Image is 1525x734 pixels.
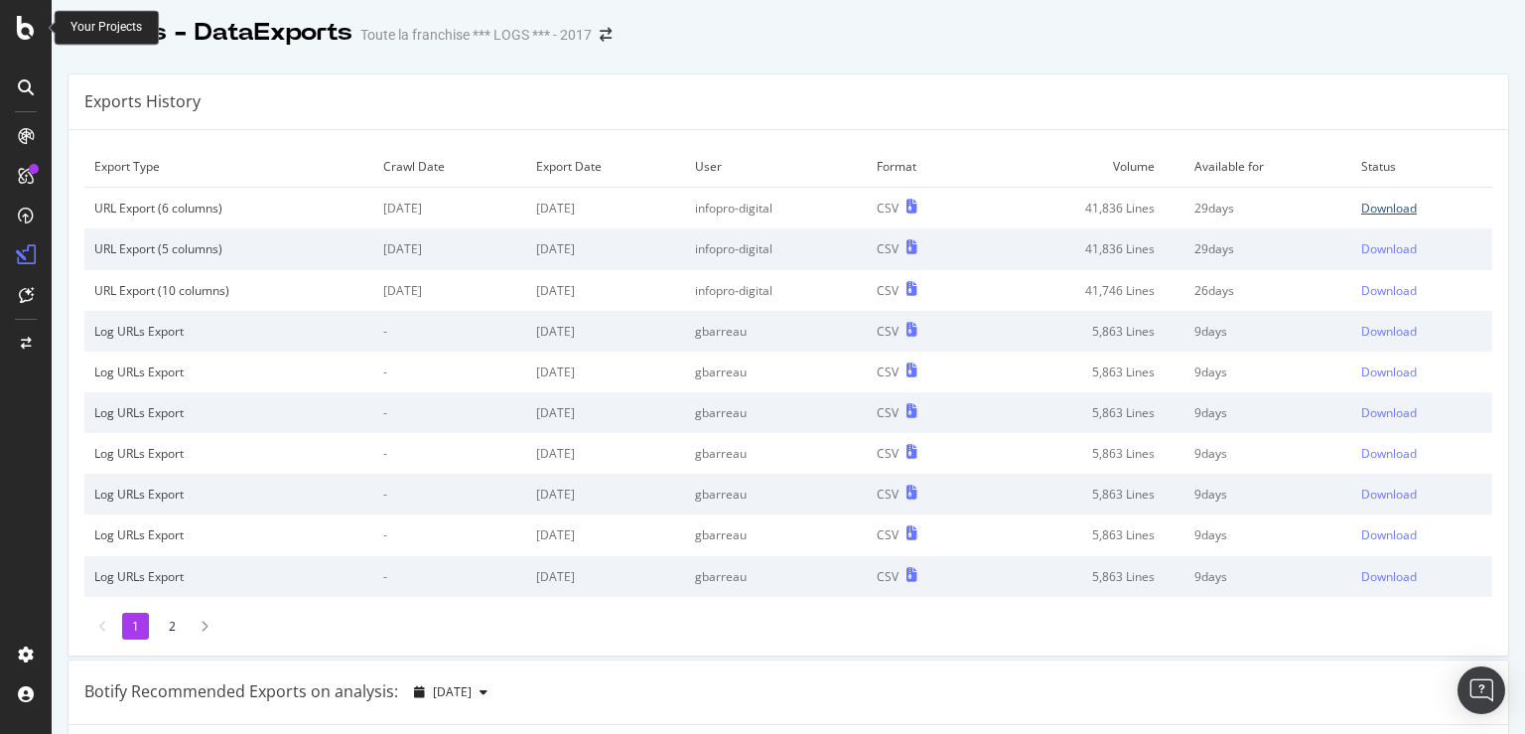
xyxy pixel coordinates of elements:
td: - [373,433,525,474]
div: Exports History [84,90,201,113]
td: Format [867,146,980,188]
td: infopro-digital [685,270,867,311]
td: [DATE] [373,188,525,229]
td: Volume [980,146,1184,188]
td: [DATE] [526,433,686,474]
td: 5,863 Lines [980,433,1184,474]
td: [DATE] [526,556,686,597]
td: 9 days [1184,433,1351,474]
div: Download [1361,526,1417,543]
div: Log URLs Export [94,323,363,340]
div: Log URLs Export [94,404,363,421]
div: CSV [877,404,899,421]
td: [DATE] [526,392,686,433]
td: 5,863 Lines [980,556,1184,597]
td: gbarreau [685,474,867,514]
div: Botify Recommended Exports on analysis: [84,680,398,703]
td: Crawl Date [373,146,525,188]
div: URL Export (5 columns) [94,240,363,257]
td: [DATE] [373,228,525,269]
td: Export Date [526,146,686,188]
td: [DATE] [526,228,686,269]
div: Download [1361,282,1417,299]
td: 9 days [1184,352,1351,392]
td: - [373,311,525,352]
td: 9 days [1184,392,1351,433]
div: CSV [877,323,899,340]
td: 41,746 Lines [980,270,1184,311]
td: gbarreau [685,352,867,392]
a: Download [1361,323,1482,340]
td: [DATE] [526,514,686,555]
td: gbarreau [685,311,867,352]
a: Download [1361,282,1482,299]
div: Download [1361,445,1417,462]
td: - [373,392,525,433]
div: Log URLs Export [94,364,363,380]
div: URL Export (10 columns) [94,282,363,299]
a: Download [1361,364,1482,380]
td: gbarreau [685,556,867,597]
td: [DATE] [526,188,686,229]
td: User [685,146,867,188]
td: [DATE] [526,352,686,392]
div: Toute la franchise *** LOGS *** - 2017 [360,25,592,45]
div: Log URLs Export [94,445,363,462]
td: - [373,474,525,514]
a: Download [1361,526,1482,543]
td: 26 days [1184,270,1351,311]
div: Log URLs Export [94,526,363,543]
a: Download [1361,404,1482,421]
td: 5,863 Lines [980,392,1184,433]
div: CSV [877,200,899,217]
td: 41,836 Lines [980,228,1184,269]
div: CSV [877,364,899,380]
td: Export Type [84,146,373,188]
td: [DATE] [526,311,686,352]
td: gbarreau [685,433,867,474]
td: Available for [1184,146,1351,188]
a: Download [1361,486,1482,503]
a: Download [1361,445,1482,462]
div: CSV [877,568,899,585]
td: Status [1351,146,1492,188]
div: CSV [877,526,899,543]
div: Download [1361,568,1417,585]
div: URL Export (6 columns) [94,200,363,217]
button: [DATE] [406,676,495,708]
td: 29 days [1184,188,1351,229]
a: Download [1361,200,1482,217]
td: 29 days [1184,228,1351,269]
td: [DATE] [526,270,686,311]
a: Download [1361,240,1482,257]
div: Download [1361,364,1417,380]
li: 1 [122,613,149,640]
td: 5,863 Lines [980,352,1184,392]
td: 9 days [1184,514,1351,555]
div: CSV [877,486,899,503]
div: Download [1361,486,1417,503]
div: Download [1361,323,1417,340]
div: Reports - DataExports [68,16,352,50]
div: Open Intercom Messenger [1457,666,1505,714]
td: 9 days [1184,556,1351,597]
td: - [373,352,525,392]
td: 9 days [1184,311,1351,352]
td: [DATE] [526,474,686,514]
div: Log URLs Export [94,486,363,503]
div: Download [1361,404,1417,421]
td: - [373,556,525,597]
td: [DATE] [373,270,525,311]
div: Download [1361,240,1417,257]
div: CSV [877,445,899,462]
div: arrow-right-arrow-left [600,28,612,42]
td: 9 days [1184,474,1351,514]
td: gbarreau [685,514,867,555]
div: CSV [877,240,899,257]
a: Download [1361,568,1482,585]
span: 2025 Sep. 12th [433,683,472,700]
div: Your Projects [70,19,142,36]
li: 2 [159,613,186,640]
div: Download [1361,200,1417,217]
td: 5,863 Lines [980,311,1184,352]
